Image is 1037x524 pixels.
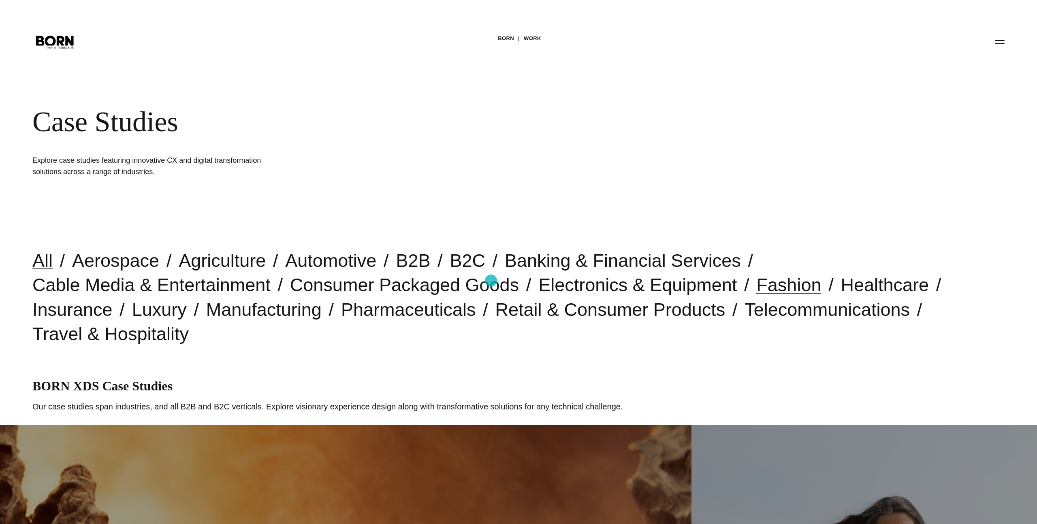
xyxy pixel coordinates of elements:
div: Case Studies [32,105,494,138]
a: Fashion [756,275,821,295]
a: Healthcare [841,275,929,295]
a: Electronics & Equipment [538,275,737,295]
a: Retail & Consumer Products [495,299,725,320]
h1: BORN XDS Case Studies [32,379,1005,394]
a: Banking & Financial Services [505,250,741,271]
a: Automotive [285,250,376,271]
a: B2B [396,250,430,271]
a: Consumer Packaged Goods [290,275,519,295]
a: B2C [450,250,485,271]
a: Pharmaceuticals [341,299,476,320]
a: Agriculture [179,250,266,271]
a: Telecommunications [745,299,910,320]
a: Insurance [32,299,113,320]
a: Aerospace [72,250,159,271]
a: Work [524,32,541,45]
h1: Explore case studies featuring innovative CX and digital transformation solutions across a range ... [32,155,275,177]
a: All [32,250,53,271]
a: Luxury [132,299,187,320]
button: Open [990,33,1009,50]
a: Cable Media & Entertainment [32,275,271,295]
a: Travel & Hospitality [32,324,189,344]
p: Our case studies span industries, and all B2B and B2C verticals. Explore visionary experience des... [32,400,1005,413]
a: Manufacturing [206,299,322,320]
a: BORN [498,32,514,45]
